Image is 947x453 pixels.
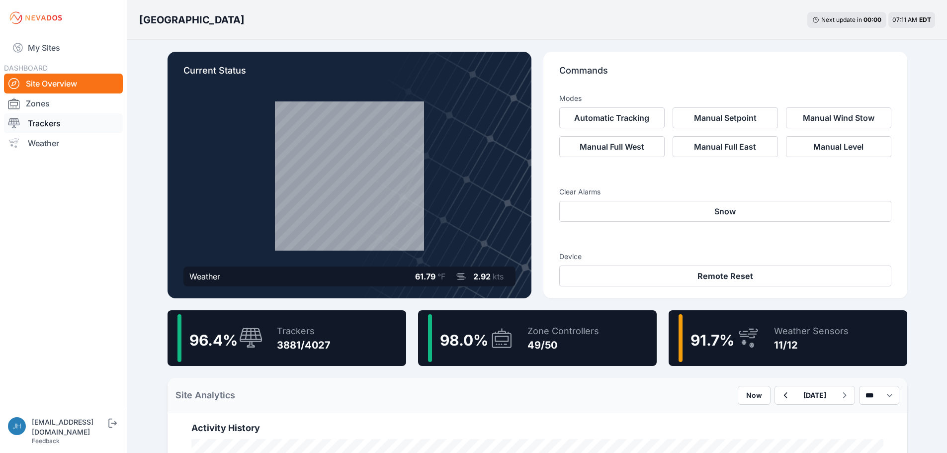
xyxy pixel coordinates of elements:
[183,64,516,86] p: Current Status
[559,187,891,197] h3: Clear Alarms
[559,266,891,286] button: Remote Reset
[673,136,778,157] button: Manual Full East
[669,310,907,366] a: 91.7%Weather Sensors11/12
[786,136,891,157] button: Manual Level
[277,324,331,338] div: Trackers
[139,7,245,33] nav: Breadcrumb
[821,16,862,23] span: Next update in
[139,13,245,27] h3: [GEOGRAPHIC_DATA]
[786,107,891,128] button: Manual Wind Stow
[168,310,406,366] a: 96.4%Trackers3881/4027
[8,417,26,435] img: jhaberkorn@invenergy.com
[440,331,488,349] span: 98.0 %
[473,272,491,281] span: 2.92
[559,136,665,157] button: Manual Full West
[4,113,123,133] a: Trackers
[527,324,599,338] div: Zone Controllers
[863,16,881,24] div: 00 : 00
[189,331,238,349] span: 96.4 %
[277,338,331,352] div: 3881/4027
[527,338,599,352] div: 49/50
[8,10,64,26] img: Nevados
[559,107,665,128] button: Automatic Tracking
[4,133,123,153] a: Weather
[892,16,917,23] span: 07:11 AM
[437,272,445,281] span: °F
[175,388,235,402] h2: Site Analytics
[493,272,504,281] span: kts
[559,93,582,103] h3: Modes
[191,421,883,435] h2: Activity History
[4,36,123,60] a: My Sites
[189,271,220,282] div: Weather
[690,331,734,349] span: 91.7 %
[795,386,834,404] button: [DATE]
[774,338,849,352] div: 11/12
[32,417,106,437] div: [EMAIL_ADDRESS][DOMAIN_NAME]
[4,93,123,113] a: Zones
[418,310,657,366] a: 98.0%Zone Controllers49/50
[673,107,778,128] button: Manual Setpoint
[4,74,123,93] a: Site Overview
[4,64,48,72] span: DASHBOARD
[738,386,771,405] button: Now
[559,64,891,86] p: Commands
[415,272,435,281] span: 61.79
[559,252,891,262] h3: Device
[559,201,891,222] button: Snow
[32,437,60,445] a: Feedback
[774,324,849,338] div: Weather Sensors
[919,16,931,23] span: EDT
